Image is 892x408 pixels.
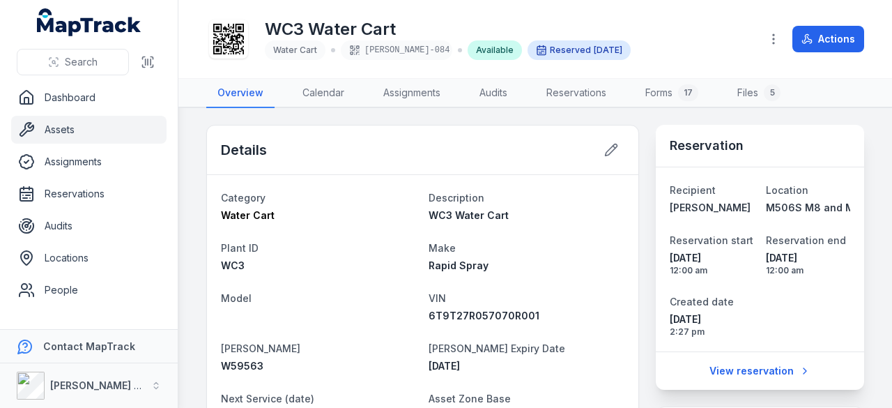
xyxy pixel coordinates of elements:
[468,79,518,108] a: Audits
[670,326,754,338] span: 2:27 pm
[766,265,850,276] span: 12:00 am
[429,209,509,221] span: WC3 Water Cart
[50,379,164,391] strong: [PERSON_NAME] Group
[726,79,792,108] a: Files5
[678,84,698,101] div: 17
[43,340,135,352] strong: Contact MapTrack
[11,148,167,176] a: Assignments
[670,312,754,338] time: 8/27/2025, 2:27:20 PM
[429,192,484,204] span: Description
[221,292,252,304] span: Model
[670,296,734,308] span: Created date
[221,140,267,160] h2: Details
[764,84,780,101] div: 5
[468,40,522,60] div: Available
[766,201,850,215] a: M506S M8 and M5E Mainline Tunnels
[429,259,489,271] span: Rapid Spray
[670,251,754,265] span: [DATE]
[670,234,753,246] span: Reservation start
[792,26,864,52] button: Actions
[11,116,167,144] a: Assets
[221,393,314,405] span: Next Service (date)
[221,242,259,254] span: Plant ID
[766,234,846,246] span: Reservation end
[221,259,245,271] span: WC3
[221,192,266,204] span: Category
[65,55,98,69] span: Search
[11,276,167,304] a: People
[700,358,820,384] a: View reservation
[766,251,850,276] time: 9/19/2025, 12:00:00 AM
[221,209,275,221] span: Water Cart
[535,79,617,108] a: Reservations
[429,310,539,322] span: 6T9T27R057070R001
[206,79,275,108] a: Overview
[670,251,754,276] time: 9/15/2025, 12:00:00 AM
[594,45,622,56] time: 9/15/2025, 12:00:00 AM
[429,360,460,372] span: [DATE]
[221,342,300,354] span: [PERSON_NAME]
[221,360,263,372] span: W59563
[372,79,452,108] a: Assignments
[528,40,631,60] div: Reserved
[634,79,709,108] a: Forms17
[291,79,355,108] a: Calendar
[670,312,754,326] span: [DATE]
[670,136,744,156] h3: Reservation
[594,45,622,55] span: [DATE]
[11,180,167,208] a: Reservations
[17,49,129,75] button: Search
[429,360,460,372] time: 10/20/2025, 10:00:00 AM
[429,342,565,354] span: [PERSON_NAME] Expiry Date
[429,292,446,304] span: VIN
[273,45,317,55] span: Water Cart
[670,201,754,215] a: [PERSON_NAME]
[766,251,850,265] span: [DATE]
[429,393,511,405] span: Asset Zone Base
[11,212,167,240] a: Audits
[11,244,167,272] a: Locations
[11,84,167,112] a: Dashboard
[429,242,456,254] span: Make
[341,40,452,60] div: [PERSON_NAME]-084
[766,184,808,196] span: Location
[670,265,754,276] span: 12:00 am
[265,18,631,40] h1: WC3 Water Cart
[37,8,141,36] a: MapTrack
[670,184,716,196] span: Recipient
